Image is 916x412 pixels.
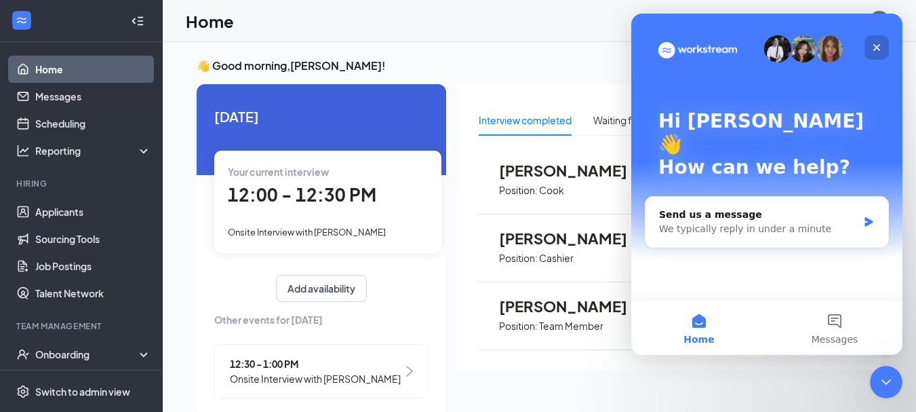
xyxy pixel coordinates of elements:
[499,297,648,315] span: [PERSON_NAME]
[131,14,144,28] svg: Collapse
[228,183,376,206] span: 12:00 - 12:30 PM
[812,13,828,29] svg: Notifications
[15,14,28,27] svg: WorkstreamLogo
[230,356,401,371] span: 12:30 - 1:00 PM
[539,320,603,333] p: Team Member
[35,110,151,137] a: Scheduling
[35,56,151,83] a: Home
[16,178,148,189] div: Hiring
[214,312,429,327] span: Other events for [DATE]
[499,184,538,197] p: Position:
[499,320,538,333] p: Position:
[539,252,574,265] p: Cashier
[841,13,858,29] svg: QuestionInfo
[228,166,329,178] span: Your current interview
[631,14,902,355] iframe: Intercom live chat
[593,113,696,128] div: Waiting for an interview
[228,227,386,238] span: Onsite Interview with [PERSON_NAME]
[35,280,151,307] a: Talent Network
[16,385,30,398] svg: Settings
[16,144,30,157] svg: Analysis
[35,198,151,225] a: Applicants
[539,184,564,197] p: Cook
[499,252,538,265] p: Position:
[197,58,882,73] h3: 👋 Good morning, [PERSON_NAME] !
[16,320,148,332] div: Team Management
[870,366,902,398] iframe: Intercom live chat
[214,106,429,127] span: [DATE]
[16,348,30,361] svg: UserCheck
[35,385,130,398] div: Switch to admin view
[35,83,151,110] a: Messages
[35,144,152,157] div: Reporting
[35,252,151,280] a: Job Postings
[35,348,140,361] div: Onboarding
[479,113,572,128] div: Interview completed
[276,275,367,302] button: Add availability
[35,368,151,395] a: Team
[499,162,648,179] span: [PERSON_NAME]
[499,229,648,247] span: [PERSON_NAME]
[186,10,234,33] h1: Home
[35,225,151,252] a: Sourcing Tools
[230,371,401,386] span: Onsite Interview with [PERSON_NAME]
